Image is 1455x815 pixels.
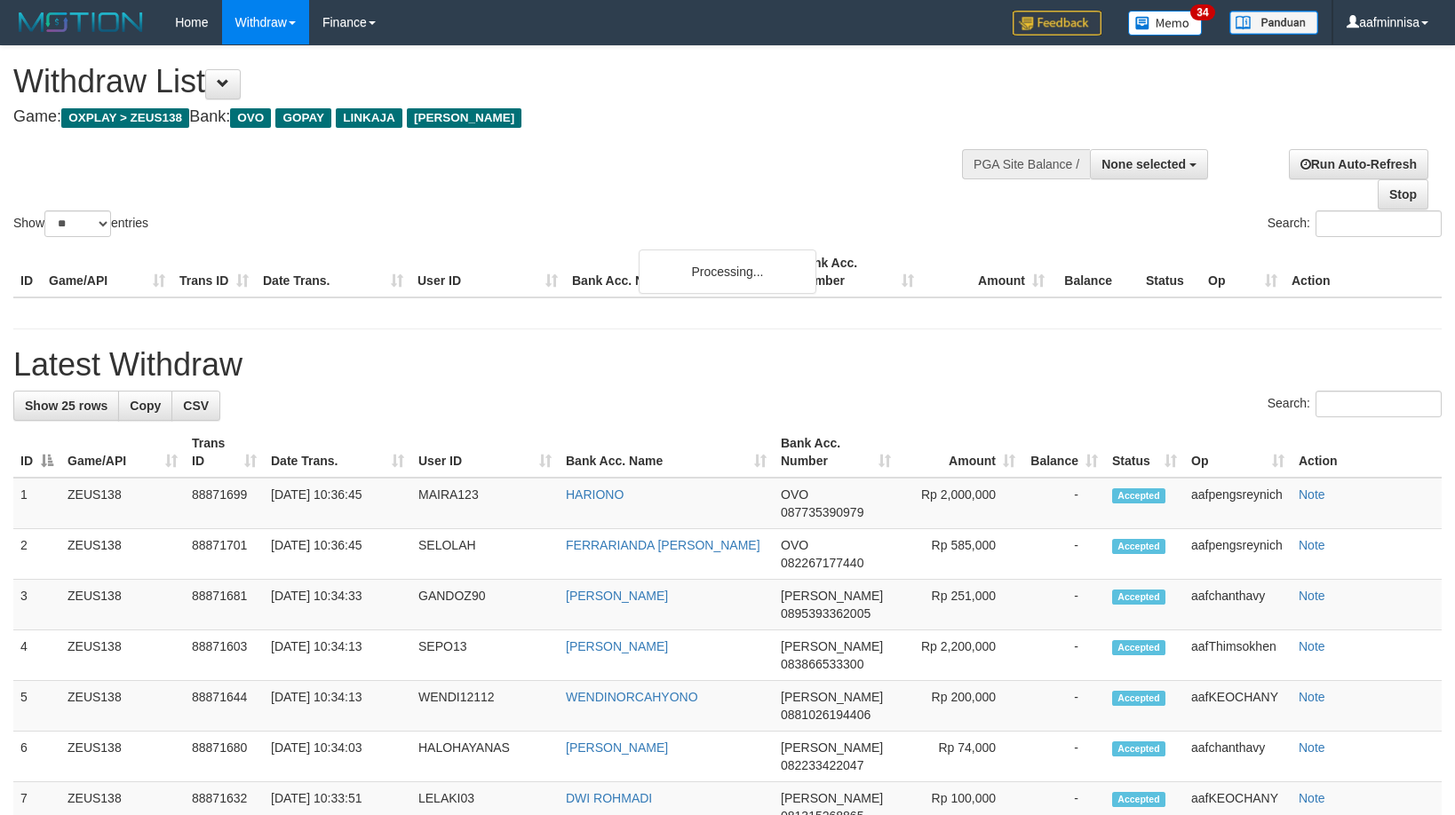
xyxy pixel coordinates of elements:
th: ID [13,247,42,297]
td: 88871644 [185,681,264,732]
img: Feedback.jpg [1013,11,1101,36]
th: Game/API [42,247,172,297]
span: Copy 0895393362005 to clipboard [781,606,871,621]
h1: Withdraw List [13,64,952,99]
img: MOTION_logo.png [13,9,148,36]
a: Run Auto-Refresh [1289,149,1428,179]
label: Search: [1268,391,1442,417]
th: User ID [410,247,565,297]
th: Op [1201,247,1284,297]
td: 2 [13,529,60,580]
a: WENDINORCAHYONO [566,690,698,704]
td: 88871680 [185,732,264,782]
a: Note [1299,589,1325,603]
button: None selected [1090,149,1208,179]
td: ZEUS138 [60,478,185,529]
th: Bank Acc. Number [791,247,921,297]
span: CSV [183,399,209,413]
a: DWI ROHMADI [566,791,652,805]
th: Game/API: activate to sort column ascending [60,427,185,478]
td: aafchanthavy [1184,580,1292,630]
h4: Game: Bank: [13,108,952,126]
a: Note [1299,740,1325,755]
td: [DATE] 10:36:45 [264,529,411,580]
td: GANDOZ90 [411,580,559,630]
td: Rp 2,200,000 [898,630,1022,681]
span: Accepted [1112,589,1165,605]
th: Action [1284,247,1442,297]
th: Action [1292,427,1442,478]
td: - [1022,478,1105,529]
td: - [1022,681,1105,732]
a: Note [1299,538,1325,552]
span: [PERSON_NAME] [781,589,883,603]
span: [PERSON_NAME] [781,639,883,653]
td: ZEUS138 [60,630,185,681]
span: Accepted [1112,792,1165,807]
span: Accepted [1112,640,1165,655]
span: Show 25 rows [25,399,107,413]
span: Accepted [1112,741,1165,756]
td: Rp 200,000 [898,681,1022,732]
th: Bank Acc. Number: activate to sort column ascending [774,427,898,478]
td: aafpengsreynich [1184,478,1292,529]
a: [PERSON_NAME] [566,639,668,653]
span: Accepted [1112,488,1165,503]
th: Trans ID [172,247,256,297]
span: Copy 082233422047 to clipboard [781,758,863,772]
a: FERRARIANDA [PERSON_NAME] [566,538,760,552]
td: [DATE] 10:34:03 [264,732,411,782]
td: WENDI12112 [411,681,559,732]
th: Status [1139,247,1201,297]
td: 1 [13,478,60,529]
th: Op: activate to sort column ascending [1184,427,1292,478]
td: SELOLAH [411,529,559,580]
td: Rp 585,000 [898,529,1022,580]
span: Copy 083866533300 to clipboard [781,657,863,671]
span: OVO [230,108,271,128]
a: Copy [118,391,172,421]
th: Balance: activate to sort column ascending [1022,427,1105,478]
th: Trans ID: activate to sort column ascending [185,427,264,478]
a: Show 25 rows [13,391,119,421]
h1: Latest Withdraw [13,347,1442,383]
label: Show entries [13,210,148,237]
label: Search: [1268,210,1442,237]
span: GOPAY [275,108,331,128]
td: - [1022,630,1105,681]
a: Stop [1378,179,1428,210]
span: OVO [781,487,808,502]
span: [PERSON_NAME] [781,740,883,755]
th: ID: activate to sort column descending [13,427,60,478]
td: [DATE] 10:36:45 [264,478,411,529]
span: Copy 087735390979 to clipboard [781,505,863,519]
th: Date Trans. [256,247,410,297]
td: 5 [13,681,60,732]
td: [DATE] 10:34:13 [264,630,411,681]
td: MAIRA123 [411,478,559,529]
td: aafpengsreynich [1184,529,1292,580]
span: 34 [1190,4,1214,20]
th: Bank Acc. Name: activate to sort column ascending [559,427,774,478]
img: panduan.png [1229,11,1318,35]
td: ZEUS138 [60,681,185,732]
td: - [1022,580,1105,630]
td: 4 [13,630,60,681]
span: OXPLAY > ZEUS138 [61,108,189,128]
a: HARIONO [566,487,624,502]
td: 88871681 [185,580,264,630]
th: Balance [1052,247,1139,297]
td: ZEUS138 [60,529,185,580]
a: [PERSON_NAME] [566,740,668,755]
span: [PERSON_NAME] [781,791,883,805]
th: User ID: activate to sort column ascending [411,427,559,478]
td: ZEUS138 [60,732,185,782]
input: Search: [1316,210,1442,237]
a: CSV [171,391,220,421]
input: Search: [1316,391,1442,417]
a: Note [1299,639,1325,653]
td: Rp 2,000,000 [898,478,1022,529]
span: [PERSON_NAME] [781,690,883,704]
th: Bank Acc. Name [565,247,791,297]
td: - [1022,529,1105,580]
